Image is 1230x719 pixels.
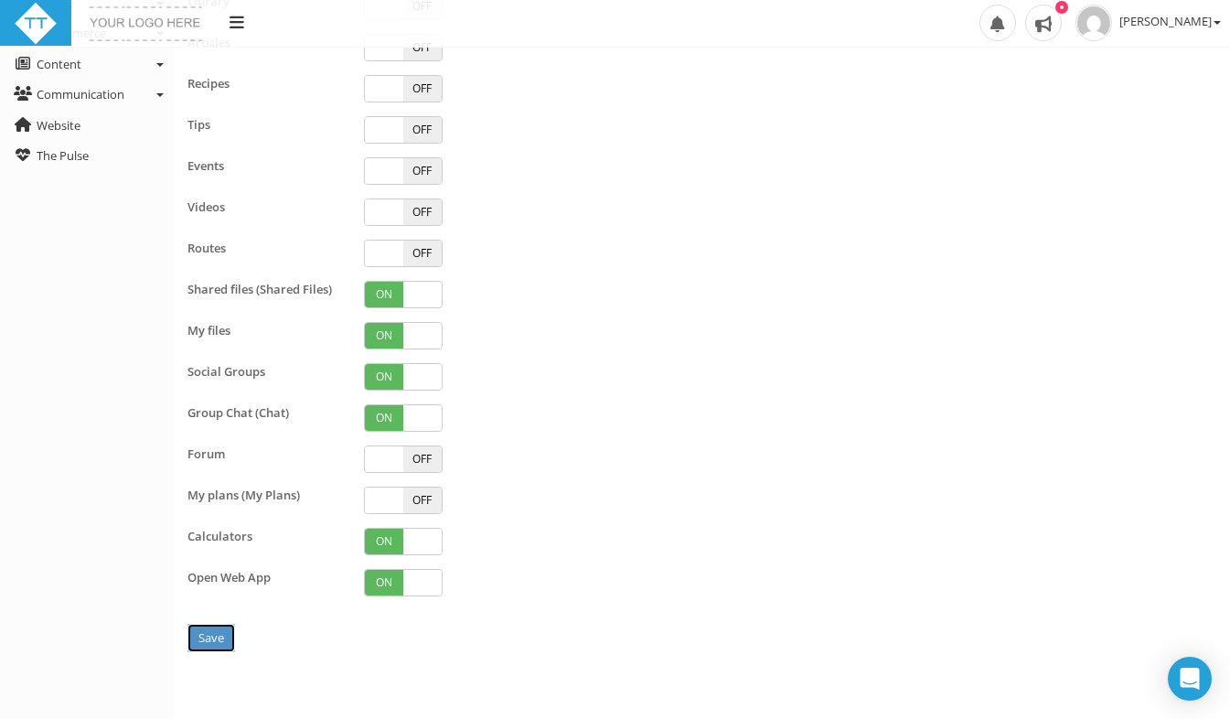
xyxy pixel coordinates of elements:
span: Communication [37,86,124,102]
label: My plans (My Plans) [187,487,300,505]
span: Website [37,117,80,134]
span: ON [365,323,403,349]
span: ON [365,529,403,554]
img: ttbadgewhite_48x48.png [14,2,58,46]
img: e351c040e4e8884d5f09013119511890 [1075,5,1112,41]
span: ON [365,364,403,390]
label: Events [187,157,224,176]
span: OFF [403,117,442,143]
label: Open Web App [187,569,271,587]
span: Content [37,56,81,72]
span: ON [365,405,403,431]
span: OFF [403,35,442,60]
label: Calculators [187,528,252,546]
label: Shared files (Shared Files) [187,281,332,299]
span: The Pulse [37,147,89,164]
img: yourlogohere.png [85,2,207,46]
span: ON [365,282,403,307]
span: ON [365,570,403,596]
input: Save [187,624,235,652]
label: Routes [187,240,226,258]
span: [PERSON_NAME] [1119,13,1221,29]
span: OFF [403,199,442,225]
span: OFF [403,76,442,102]
span: OFF [403,446,442,472]
label: My files [187,322,230,340]
label: Videos [187,199,225,217]
label: Forum [187,445,225,464]
span: OFF [403,488,442,513]
label: Tips [187,116,210,134]
div: Open Intercom Messenger [1168,657,1212,701]
label: Group Chat (Chat) [187,404,289,423]
label: Recipes [187,75,230,93]
span: OFF [403,241,442,266]
label: Social Groups [187,363,265,381]
span: OFF [403,158,442,184]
